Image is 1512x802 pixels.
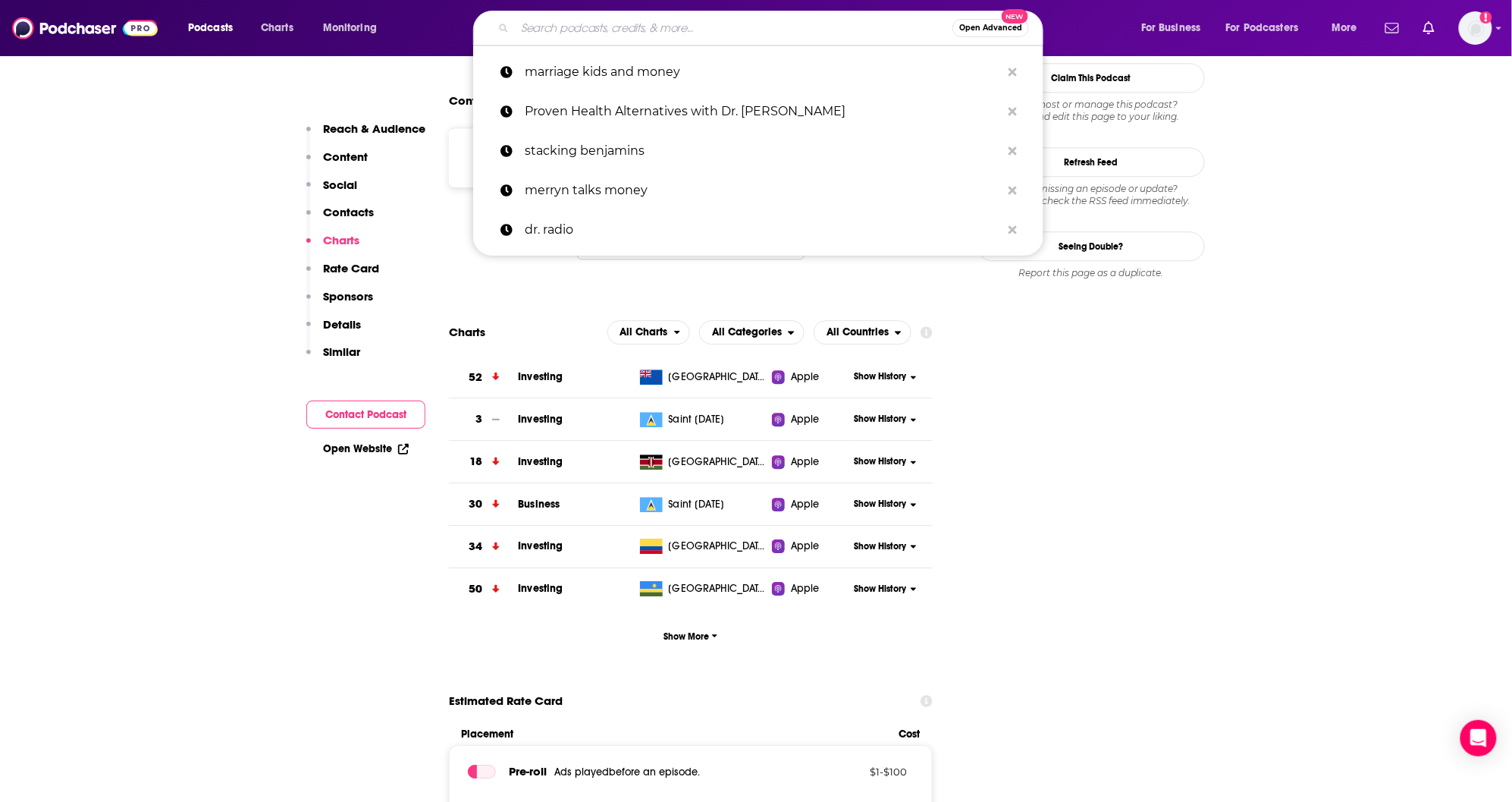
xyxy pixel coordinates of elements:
span: Placement [461,728,886,741]
div: Search podcasts, credits, & more... [488,11,1058,46]
button: Contacts [306,205,374,233]
a: Apple [772,497,849,512]
a: Saint [DATE] [634,412,773,427]
span: For Podcasters [1226,17,1299,39]
h2: Platforms [607,320,691,344]
span: Estimated Rate Card [449,687,563,716]
span: Show History [854,498,906,511]
p: merryn talks money [525,171,1001,210]
button: open menu [1131,16,1220,40]
span: Saint Lucia [669,412,725,427]
a: 30 [449,483,518,525]
button: Refresh Feed [977,147,1205,177]
span: Apple [791,497,820,512]
span: All Charts [620,327,668,338]
span: Saint Lucia [669,497,725,512]
h3: 52 [469,369,483,386]
a: merryn talks money [473,171,1043,210]
span: New [1002,9,1029,24]
p: Rate Card [323,261,379,275]
a: Apple [772,539,849,554]
span: More [1332,17,1357,39]
button: Sponsors [306,289,373,317]
a: Charts [251,16,303,40]
a: Investing [518,455,563,468]
img: User Profile [1459,11,1492,45]
p: dr. radio [525,210,1001,250]
button: Show History [849,370,922,383]
h2: Categories [699,320,805,344]
button: open menu [607,320,691,344]
a: Proven Health Alternatives with Dr. [PERSON_NAME] [473,92,1043,131]
p: stacking benjamins [525,131,1001,171]
p: Similar [323,344,360,359]
a: Apple [772,412,849,427]
a: Show notifications dropdown [1379,15,1405,41]
h3: 50 [469,580,483,598]
span: Charts [261,17,293,39]
button: Open AdvancedNew [952,19,1029,37]
span: Ads played before an episode . [554,766,700,778]
span: Apple [791,454,820,470]
span: Business [518,498,560,511]
button: open menu [814,320,911,344]
span: All Countries [827,327,889,338]
span: Apple [791,581,820,596]
button: Show profile menu [1459,11,1492,45]
span: Apple [791,412,820,427]
button: open menu [1216,16,1321,40]
input: Search podcasts, credits, & more... [515,16,952,40]
p: Proven Health Alternatives with Dr. Rob Silverman [525,92,1001,131]
button: open menu [1321,16,1376,40]
button: Claim This Podcast [977,63,1205,93]
p: Contacts [323,205,374,219]
button: Show More [449,622,933,650]
span: For Business [1141,17,1201,39]
span: Show History [854,413,906,426]
a: [GEOGRAPHIC_DATA] [634,539,773,554]
p: marriage kids and money [525,52,1001,92]
p: Charts [323,233,359,247]
p: Content [323,149,368,164]
button: open menu [312,16,397,40]
svg: Add a profile image [1480,11,1492,24]
h2: Contacts [449,86,500,115]
a: Open Website [323,442,409,455]
span: Investing [518,539,563,552]
h3: 34 [469,538,483,555]
a: Seeing Double? [977,231,1205,261]
span: Apple [791,539,820,554]
h2: Countries [814,320,911,344]
a: Saint [DATE] [634,497,773,512]
span: Open Advanced [959,24,1022,32]
div: Claim and edit this page to your liking. [977,99,1205,123]
button: Show History [849,498,922,511]
a: Investing [518,413,563,426]
button: Show History [849,413,922,426]
button: Charts [306,233,359,261]
a: Investing [518,582,563,595]
a: Apple [772,370,849,385]
div: Open Intercom Messenger [1460,720,1497,756]
button: open menu [699,320,805,344]
h3: 3 [476,410,483,428]
button: open menu [177,16,253,40]
a: Investing [518,370,563,383]
span: Pre -roll [509,764,547,778]
span: Apple [791,370,820,385]
a: dr. radio [473,210,1043,250]
a: [GEOGRAPHIC_DATA] [634,454,773,470]
div: Are we missing an episode or update? Use this to check the RSS feed immediately. [977,183,1205,207]
button: Content [306,149,368,178]
a: marriage kids and money [473,52,1043,92]
span: Podcasts [188,17,233,39]
span: Show History [854,455,906,468]
span: All Categories [712,327,782,338]
h3: 30 [469,495,483,513]
button: Show History [849,540,922,553]
span: Logged in as megcassidy [1459,11,1492,45]
div: Report this page as a duplicate. [977,267,1205,279]
button: Similar [306,344,360,373]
